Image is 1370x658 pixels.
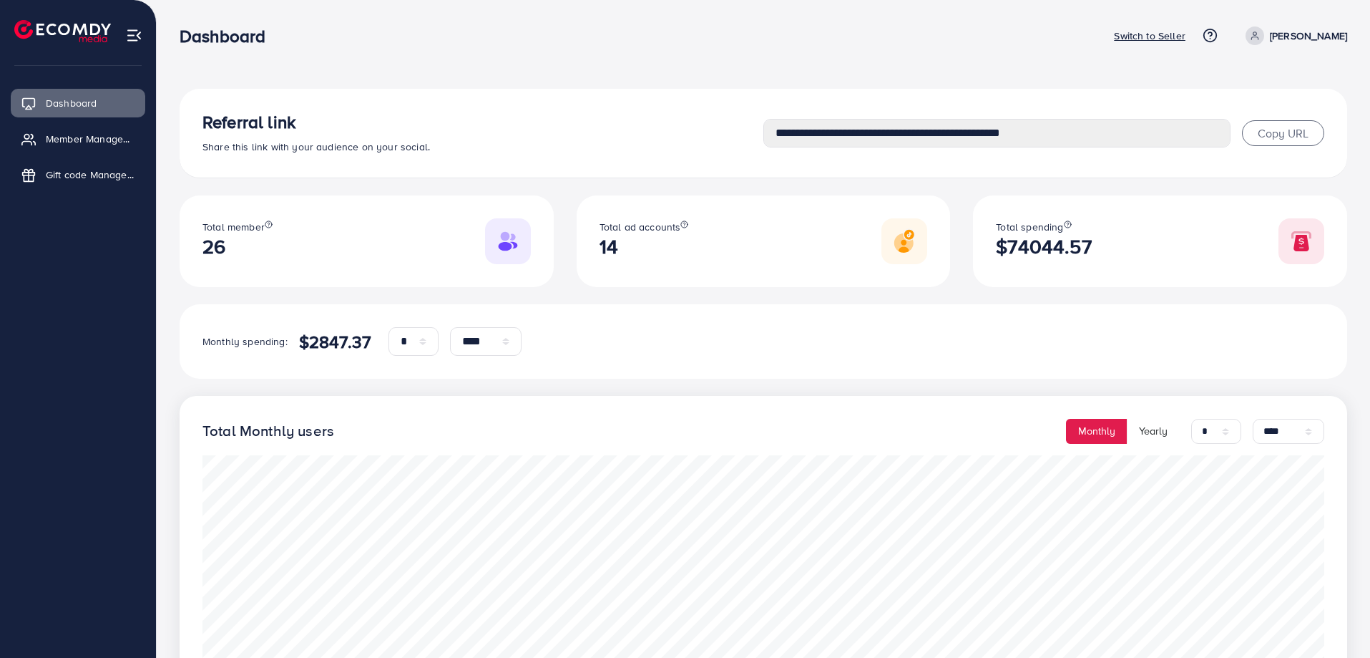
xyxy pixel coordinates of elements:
[202,112,763,132] h3: Referral link
[1240,26,1347,45] a: [PERSON_NAME]
[11,160,145,189] a: Gift code Management
[1242,120,1324,146] button: Copy URL
[202,333,288,350] p: Monthly spending:
[485,218,531,264] img: Responsive image
[1270,27,1347,44] p: [PERSON_NAME]
[1309,594,1359,647] iframe: Chat
[126,27,142,44] img: menu
[180,26,277,47] h3: Dashboard
[46,132,134,146] span: Member Management
[1114,27,1185,44] p: Switch to Seller
[14,20,111,42] img: logo
[1066,419,1127,444] button: Monthly
[600,235,689,258] h2: 14
[1127,419,1180,444] button: Yearly
[46,168,134,182] span: Gift code Management
[202,220,265,234] span: Total member
[11,89,145,117] a: Dashboard
[202,140,430,154] span: Share this link with your audience on your social.
[996,220,1063,234] span: Total spending
[1278,218,1324,264] img: Responsive image
[600,220,681,234] span: Total ad accounts
[299,332,371,352] h4: $2847.37
[11,125,145,153] a: Member Management
[881,218,927,264] img: Responsive image
[996,235,1091,258] h2: $74044.57
[202,422,334,440] h4: Total Monthly users
[1258,125,1308,141] span: Copy URL
[202,235,273,258] h2: 26
[46,96,97,110] span: Dashboard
